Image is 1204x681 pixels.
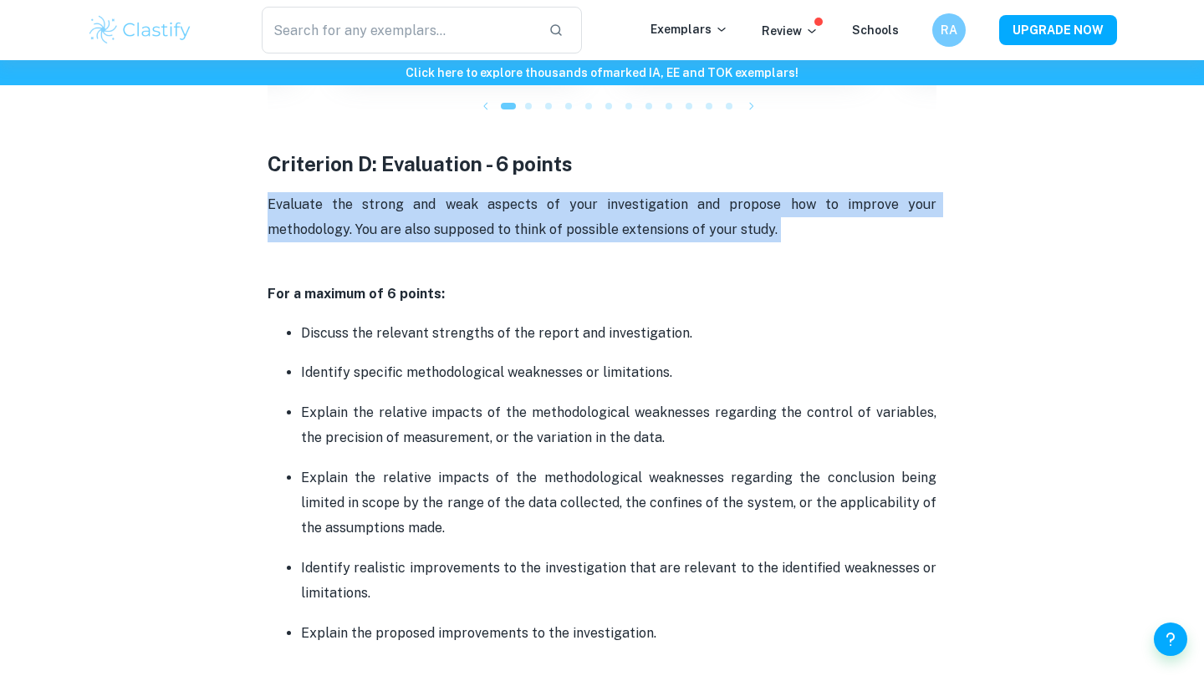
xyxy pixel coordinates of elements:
[268,152,573,175] strong: Criterion D: Evaluation - 6 points
[762,22,819,40] p: Review
[301,400,936,451] p: Explain the relative impacts of the methodological weaknesses regarding the control of variables,...
[301,621,936,646] p: Explain the proposed improvements to the investigation.
[301,556,936,607] p: Identify realistic improvements to the investigation that are relevant to the identified weakness...
[999,15,1117,45] button: UPGRADE NOW
[301,360,936,385] p: Identify specific methodological weaknesses or limitations.
[3,64,1201,82] h6: Click here to explore thousands of marked IA, EE and TOK exemplars !
[301,465,936,541] p: Explain the relative impacts of the methodological weaknesses regarding the conclusion being limi...
[87,13,193,47] img: Clastify logo
[301,321,936,346] p: Discuss the relevant strengths of the report and investigation.
[650,20,728,38] p: Exemplars
[268,286,445,302] strong: For a maximum of 6 points:
[852,23,899,37] a: Schools
[268,196,940,237] span: Evaluate the strong and weak aspects of your investigation and propose how to improve your method...
[940,21,959,39] h6: RA
[932,13,966,47] button: RA
[262,7,535,53] input: Search for any exemplars...
[1154,623,1187,656] button: Help and Feedback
